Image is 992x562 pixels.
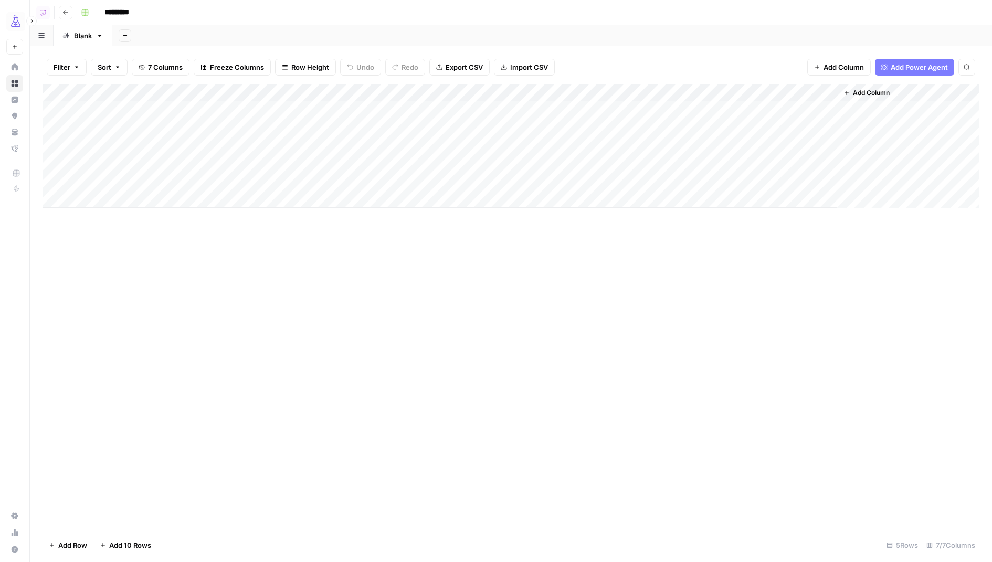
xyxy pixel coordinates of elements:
[446,62,483,72] span: Export CSV
[148,62,183,72] span: 7 Columns
[210,62,264,72] span: Freeze Columns
[6,59,23,76] a: Home
[47,59,87,76] button: Filter
[43,537,93,554] button: Add Row
[6,91,23,108] a: Insights
[6,524,23,541] a: Usage
[385,59,425,76] button: Redo
[93,537,157,554] button: Add 10 Rows
[91,59,128,76] button: Sort
[6,8,23,35] button: Workspace: AirOps Growth
[98,62,111,72] span: Sort
[54,25,112,46] a: Blank
[6,124,23,141] a: Your Data
[6,108,23,124] a: Opportunities
[356,62,374,72] span: Undo
[875,59,954,76] button: Add Power Agent
[54,62,70,72] span: Filter
[6,507,23,524] a: Settings
[6,541,23,558] button: Help + Support
[58,540,87,550] span: Add Row
[402,62,418,72] span: Redo
[891,62,948,72] span: Add Power Agent
[132,59,189,76] button: 7 Columns
[275,59,336,76] button: Row Height
[494,59,555,76] button: Import CSV
[853,88,890,98] span: Add Column
[6,12,25,31] img: AirOps Growth Logo
[291,62,329,72] span: Row Height
[109,540,151,550] span: Add 10 Rows
[510,62,548,72] span: Import CSV
[6,140,23,157] a: Flightpath
[429,59,490,76] button: Export CSV
[340,59,381,76] button: Undo
[194,59,271,76] button: Freeze Columns
[839,86,894,100] button: Add Column
[6,75,23,92] a: Browse
[922,537,979,554] div: 7/7 Columns
[882,537,922,554] div: 5 Rows
[824,62,864,72] span: Add Column
[807,59,871,76] button: Add Column
[74,30,92,41] div: Blank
